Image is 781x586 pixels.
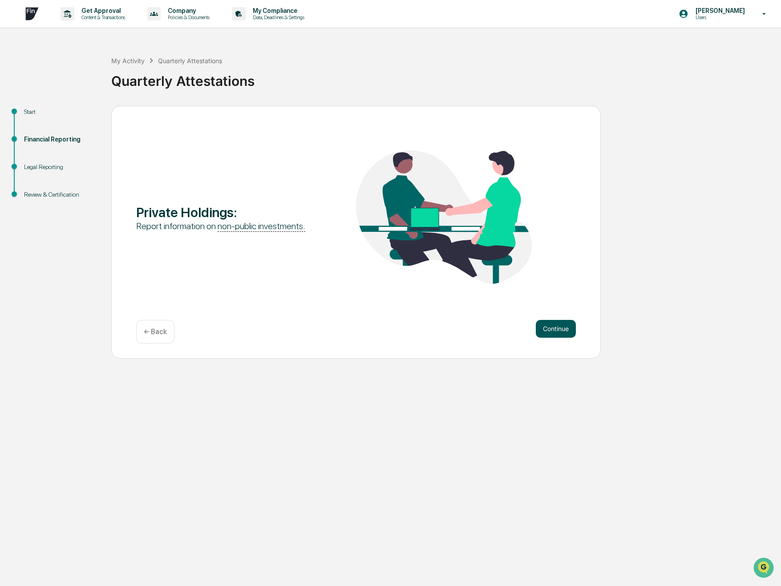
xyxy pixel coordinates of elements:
p: Get Approval [74,7,129,14]
div: 🗄️ [65,113,72,120]
p: [PERSON_NAME] [688,7,749,14]
div: Financial Reporting [24,135,97,144]
p: Users [688,14,749,20]
div: Private Holdings : [136,204,312,220]
a: 🖐️Preclearance [5,109,61,125]
div: We're available if you need us! [30,77,113,84]
p: My Compliance [246,7,309,14]
span: Data Lookup [18,129,56,138]
div: Review & Certification [24,190,97,199]
div: Report information on [136,220,312,232]
a: 🔎Data Lookup [5,125,60,141]
p: How can we help? [9,19,162,33]
img: 1746055101610-c473b297-6a78-478c-a979-82029cc54cd1 [9,68,25,84]
button: Start new chat [151,71,162,81]
div: 🔎 [9,130,16,137]
div: Start new chat [30,68,146,77]
img: logo [21,3,43,24]
p: Policies & Documents [161,14,214,20]
a: Powered byPylon [63,150,108,158]
p: Company [161,7,214,14]
div: 🖐️ [9,113,16,120]
u: non-public investments. [218,221,305,232]
span: Attestations [73,112,110,121]
a: 🗄️Attestations [61,109,114,125]
p: Content & Transactions [74,14,129,20]
img: Private Holdings [356,150,532,284]
div: Legal Reporting [24,162,97,172]
span: Preclearance [18,112,57,121]
div: Start [24,107,97,117]
iframe: Open customer support [753,557,777,581]
span: Pylon [89,151,108,158]
p: Data, Deadlines & Settings [246,14,309,20]
div: Quarterly Attestations [158,57,222,65]
p: ← Back [144,327,167,336]
div: Quarterly Attestations [111,66,777,89]
button: Continue [536,320,576,338]
div: My Activity [111,57,145,65]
